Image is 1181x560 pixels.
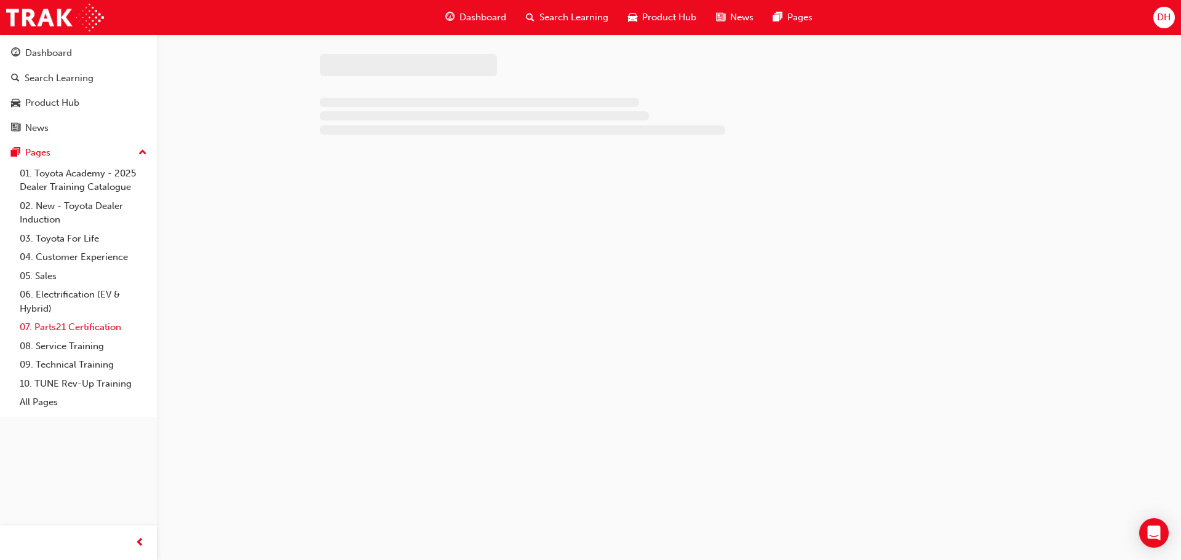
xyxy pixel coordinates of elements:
[6,4,104,31] img: Trak
[11,48,20,59] span: guage-icon
[5,141,152,164] button: Pages
[618,5,706,30] a: car-iconProduct Hub
[5,117,152,140] a: News
[445,10,455,25] span: guage-icon
[135,535,145,551] span: prev-icon
[1157,10,1171,25] span: DH
[526,10,535,25] span: search-icon
[25,146,50,160] div: Pages
[787,10,813,25] span: Pages
[15,285,152,318] a: 06. Electrification (EV & Hybrid)
[11,123,20,134] span: news-icon
[15,318,152,337] a: 07. Parts21 Certification
[642,10,696,25] span: Product Hub
[25,121,49,135] div: News
[459,10,506,25] span: Dashboard
[1153,7,1175,28] button: DH
[25,71,93,85] div: Search Learning
[15,393,152,412] a: All Pages
[628,10,637,25] span: car-icon
[5,42,152,65] a: Dashboard
[11,148,20,159] span: pages-icon
[706,5,763,30] a: news-iconNews
[5,67,152,90] a: Search Learning
[716,10,725,25] span: news-icon
[138,145,147,161] span: up-icon
[25,46,72,60] div: Dashboard
[435,5,516,30] a: guage-iconDashboard
[5,92,152,114] a: Product Hub
[539,10,608,25] span: Search Learning
[1139,518,1169,548] div: Open Intercom Messenger
[15,248,152,267] a: 04. Customer Experience
[15,374,152,393] a: 10. TUNE Rev-Up Training
[773,10,782,25] span: pages-icon
[730,10,754,25] span: News
[15,355,152,374] a: 09. Technical Training
[15,197,152,229] a: 02. New - Toyota Dealer Induction
[5,39,152,141] button: DashboardSearch LearningProduct HubNews
[15,164,152,197] a: 01. Toyota Academy - 2025 Dealer Training Catalogue
[15,229,152,248] a: 03. Toyota For Life
[516,5,618,30] a: search-iconSearch Learning
[11,98,20,109] span: car-icon
[15,337,152,356] a: 08. Service Training
[25,96,79,110] div: Product Hub
[15,267,152,286] a: 05. Sales
[763,5,822,30] a: pages-iconPages
[11,73,20,84] span: search-icon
